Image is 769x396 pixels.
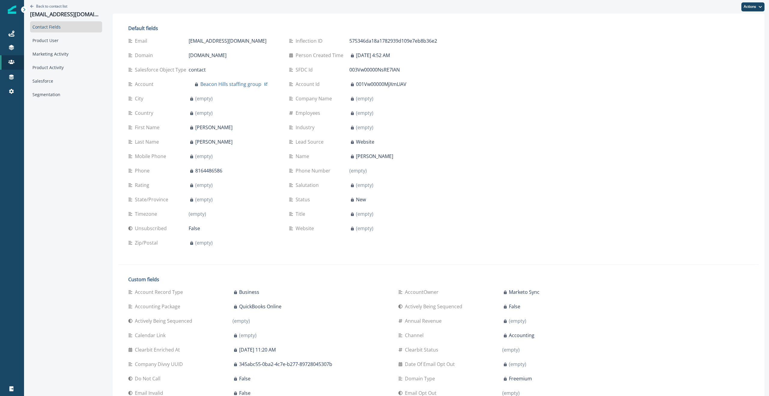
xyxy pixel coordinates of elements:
p: Beacon Hills staffing group [200,81,261,88]
p: Channel [405,332,426,339]
p: contact [189,66,206,73]
p: (empty) [195,196,213,203]
p: Domain [135,52,155,59]
p: (empty) [195,153,213,160]
p: Person Created Time [296,52,346,59]
p: [EMAIL_ADDRESS][DOMAIN_NAME] [30,11,102,18]
p: 345abc55-0ba2-4c7e-b277-89728045307b [239,361,332,368]
p: Account Id [296,81,322,88]
p: (empty) [349,167,367,174]
p: Unsubscribed [135,225,169,232]
p: Country [135,109,156,117]
p: (empty) [195,181,213,189]
p: Account [135,81,156,88]
p: Last Name [135,138,161,145]
p: Actively Being Sequenced [405,303,465,310]
p: (empty) [356,109,373,117]
div: Segmentation [30,89,102,100]
p: Annual Revenue [405,317,444,324]
p: (empty) [195,109,213,117]
p: Accounting [509,332,534,339]
p: Status [296,196,312,203]
p: Marketo Sync [509,288,540,296]
p: SFDC Id [296,66,315,73]
p: Business [239,288,259,296]
p: Lead Source [296,138,326,145]
p: [PERSON_NAME] [356,153,393,160]
p: Company Name [296,95,334,102]
p: Timezone [135,210,160,218]
p: QuickBooks Online [239,303,281,310]
p: Accounting Package [135,303,183,310]
p: False [189,225,200,232]
p: False [509,303,520,310]
p: Email [135,37,150,44]
p: (empty) [239,332,257,339]
p: Website [356,138,374,145]
p: (empty) [233,317,250,324]
p: 001Vw00000MjXmLIAV [356,81,406,88]
p: Back to contact list [36,4,67,9]
p: (empty) [356,124,373,131]
p: False [239,375,251,382]
p: Clearbit Status [405,346,441,353]
div: Contact Fields [30,21,102,32]
p: Freemium [509,375,532,382]
p: Date of Email Opt Out [405,361,457,368]
p: Rating [135,181,152,189]
p: Do Not Call [135,375,163,382]
p: [DOMAIN_NAME] [189,52,226,59]
button: Go back [30,4,67,9]
p: 8164486586 [195,167,222,174]
h2: Default fields [128,26,440,31]
p: Inflection ID [296,37,325,44]
p: (empty) [356,210,373,218]
p: AccountOwner [405,288,441,296]
p: First Name [135,124,162,131]
p: Clearbit Enriched At [135,346,182,353]
div: Marketing Activity [30,48,102,59]
p: Name [296,153,312,160]
p: [PERSON_NAME] [195,138,233,145]
p: Industry [296,124,317,131]
div: Salesforce [30,75,102,87]
p: (empty) [356,181,373,189]
p: (empty) [195,95,213,102]
p: Website [296,225,316,232]
div: Product Activity [30,62,102,73]
p: 003Vw00000NsRE7IAN [349,66,400,73]
p: Domain Type [405,375,437,382]
p: City [135,95,146,102]
p: Account Record Type [135,288,185,296]
p: Mobile Phone [135,153,169,160]
p: Title [296,210,308,218]
p: (empty) [195,239,213,246]
p: (empty) [356,225,373,232]
p: (empty) [189,210,206,218]
p: Salesforce Object Type [135,66,189,73]
p: 575346da18a1782939d109e7eb8b36e2 [349,37,437,44]
p: [DATE] 11:20 AM [239,346,276,353]
p: (empty) [509,361,526,368]
p: (empty) [356,95,373,102]
p: Zip/Postal [135,239,160,246]
p: [DATE] 4:52 AM [356,52,390,59]
p: Phone Number [296,167,333,174]
p: [EMAIL_ADDRESS][DOMAIN_NAME] [189,37,266,44]
button: Actions [741,2,764,11]
p: Employees [296,109,323,117]
div: Product User [30,35,102,46]
p: Phone [135,167,152,174]
p: [PERSON_NAME] [195,124,233,131]
p: Salutation [296,181,321,189]
p: (empty) [509,317,526,324]
p: Actively Being Sequenced [135,317,195,324]
p: Company Divvy UUID [135,361,185,368]
p: (empty) [502,346,520,353]
img: Inflection [8,5,16,14]
h2: Custom fields [128,277,658,282]
p: State/Province [135,196,171,203]
p: New [356,196,366,203]
p: Calendar Link [135,332,168,339]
